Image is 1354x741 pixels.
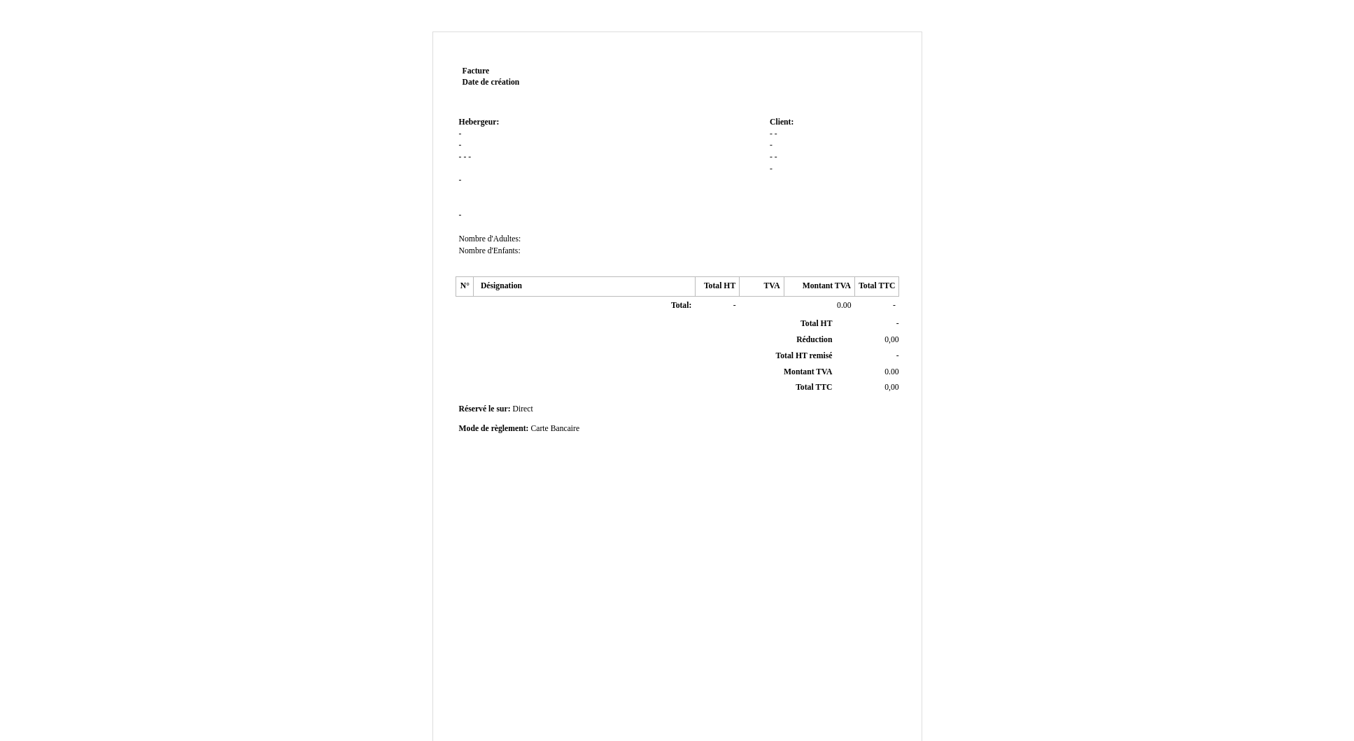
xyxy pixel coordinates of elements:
span: 0.00 [884,367,898,376]
span: - [896,319,899,328]
th: N° [456,277,473,297]
span: - [770,141,773,150]
span: Montant TVA [784,367,832,376]
span: - [459,176,462,185]
span: Facture [463,66,490,76]
span: Réservé le [459,404,495,414]
span: - [775,129,777,139]
span: 0,00 [884,383,898,392]
span: - [459,153,462,162]
span: Total: [671,301,691,310]
th: Montant TVA [784,277,854,297]
span: Hebergeur: [459,118,500,127]
span: - [459,211,462,220]
span: Total HT remisé [775,351,832,360]
th: Total TTC [855,277,899,297]
span: Nombre d'Adultes: [459,234,521,244]
th: Désignation [473,277,695,297]
span: - [463,153,466,162]
span: - [770,129,773,139]
span: Nombre d'Enfants: [459,246,521,255]
span: 0.00 [837,301,851,310]
span: sur: [496,404,510,414]
span: - [468,153,471,162]
span: - [775,153,777,162]
span: - [770,164,773,174]
th: TVA [740,277,784,297]
span: - [896,351,899,360]
th: Total HT [695,277,739,297]
span: Total HT [801,319,832,328]
span: - [893,301,896,310]
span: Carte Bancaire [530,424,579,433]
span: Direct [512,404,533,414]
span: Client: [770,118,794,127]
span: - [459,129,462,139]
span: 0,00 [884,335,898,344]
span: Mode de règlement: [459,424,529,433]
strong: Date de création [463,78,520,87]
span: - [459,141,462,150]
span: Total TTC [796,383,832,392]
span: - [770,153,773,162]
span: Réduction [796,335,832,344]
span: - [733,301,736,310]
